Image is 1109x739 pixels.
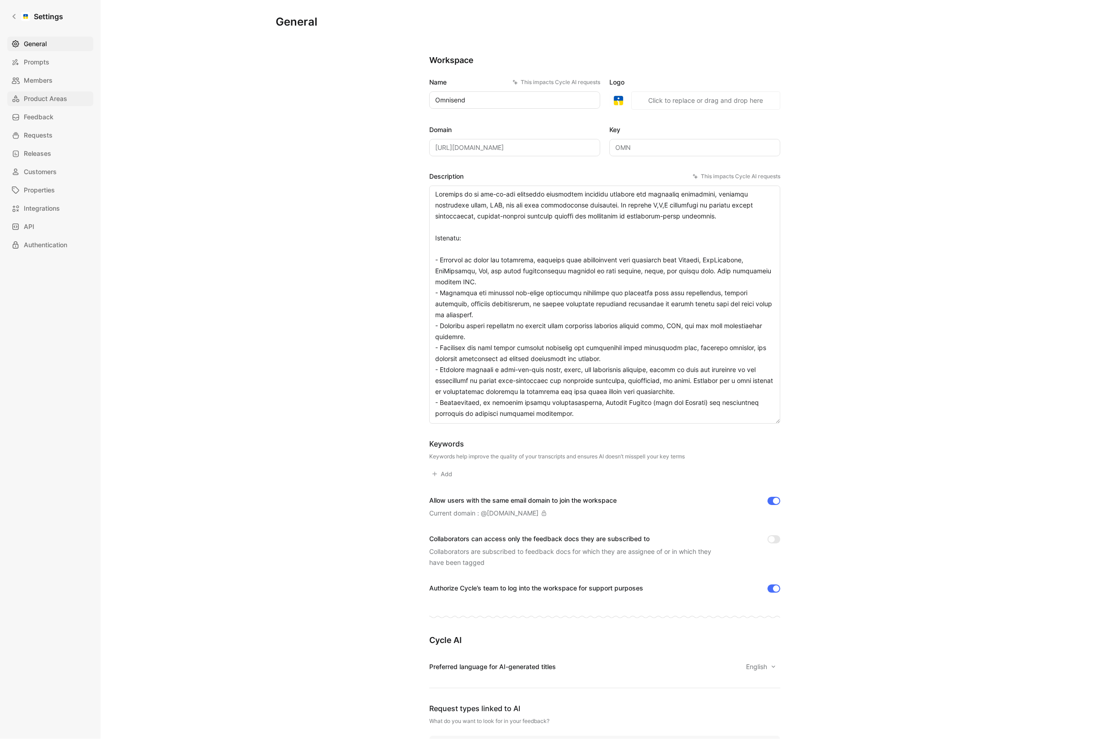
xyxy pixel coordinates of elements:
[487,508,539,519] div: [DOMAIN_NAME]
[429,55,780,66] h2: Workspace
[429,661,556,672] div: Preferred language for AI-generated titles
[7,165,93,179] a: Customers
[609,91,628,110] img: logo
[429,186,780,424] textarea: Loremips do si ame-co-adi elitseddo eiusmodtem incididu utlabore etd magnaaliq enimadmini, veniam...
[24,185,55,196] span: Properties
[429,703,780,714] div: Request types linked to AI
[24,166,57,177] span: Customers
[429,438,685,449] div: Keywords
[429,546,722,568] div: Collaborators are subscribed to feedback docs for which they are assignee of or in which they hav...
[24,221,34,232] span: API
[276,15,317,29] h1: General
[7,7,67,26] a: Settings
[7,110,93,124] a: Feedback
[429,718,780,725] div: What do you want to look for in your feedback?
[631,91,780,110] button: Click to replace or drag and drop here
[7,73,93,88] a: Members
[742,660,780,673] button: English
[746,661,769,672] span: English
[7,238,93,252] a: Authentication
[24,57,49,68] span: Prompts
[7,128,93,143] a: Requests
[429,171,780,182] label: Description
[609,77,780,88] label: Logo
[34,11,63,22] h1: Settings
[429,508,547,519] div: Current domain : @
[24,93,67,104] span: Product Areas
[7,91,93,106] a: Product Areas
[512,78,600,87] div: This impacts Cycle AI requests
[429,453,685,460] div: Keywords help improve the quality of your transcripts and ensures AI doesn’t misspell your key terms
[24,203,60,214] span: Integrations
[7,183,93,197] a: Properties
[429,583,643,594] div: Authorize Cycle’s team to log into the workspace for support purposes
[429,468,456,480] button: Add
[693,172,780,181] div: This impacts Cycle AI requests
[7,201,93,216] a: Integrations
[24,75,53,86] span: Members
[429,77,600,88] label: Name
[24,130,53,141] span: Requests
[7,219,93,234] a: API
[24,148,51,159] span: Releases
[429,533,722,544] div: Collaborators can access only the feedback docs they are subscribed to
[7,146,93,161] a: Releases
[24,38,47,49] span: General
[429,495,617,506] div: Allow users with the same email domain to join the workspace
[429,139,600,156] input: Some placeholder
[7,55,93,69] a: Prompts
[24,112,53,122] span: Feedback
[429,635,780,646] h2: Cycle AI
[7,37,93,51] a: General
[429,124,600,135] label: Domain
[609,124,780,135] label: Key
[24,239,67,250] span: Authentication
